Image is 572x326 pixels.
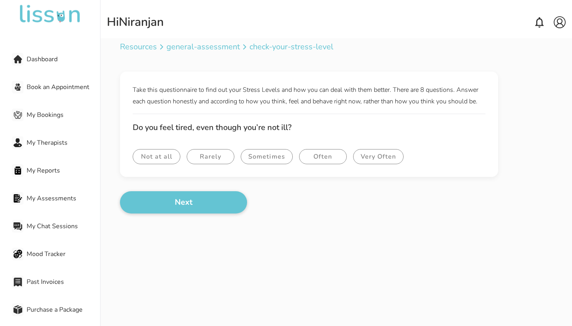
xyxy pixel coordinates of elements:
span: Past Invoices [27,277,100,287]
img: Mood Tracker [14,250,22,258]
button: Sometimes [241,149,292,164]
p: Take this questionnaire to find out your Stress Levels and how you can deal with them better. The... [133,84,485,107]
img: My Reports [14,166,22,175]
span: My Assessments [27,194,100,203]
button: Often [299,149,347,164]
a: general-assessment [166,41,240,52]
span: Mood Tracker [27,249,100,259]
button: Next [120,191,247,213]
img: My Assessments [14,194,22,203]
div: Hi Niranjan [107,15,164,29]
img: undefined [18,5,82,24]
span: My Bookings [27,110,100,120]
span: My Reports [27,166,100,175]
span: Purchase a Package [27,305,100,314]
button: Rarely [187,149,234,164]
span: My Chat Sessions [27,221,100,231]
a: Resources [120,41,157,52]
img: Dashboard [14,55,22,64]
img: Book an Appointment [14,83,22,91]
img: My Chat Sessions [14,222,22,231]
img: Past Invoices [14,277,22,286]
h3: Do you feel tired, even though you’re not ill? [133,122,485,133]
img: Purchase a Package [14,305,22,314]
span: Dashboard [27,54,100,64]
img: My Therapists [14,138,22,147]
button: Not at all [133,149,180,164]
span: My Therapists [27,138,100,147]
img: My Bookings [14,111,22,119]
button: Very Often [353,149,404,164]
span: Book an Appointment [27,82,100,92]
img: account.svg [554,16,566,28]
